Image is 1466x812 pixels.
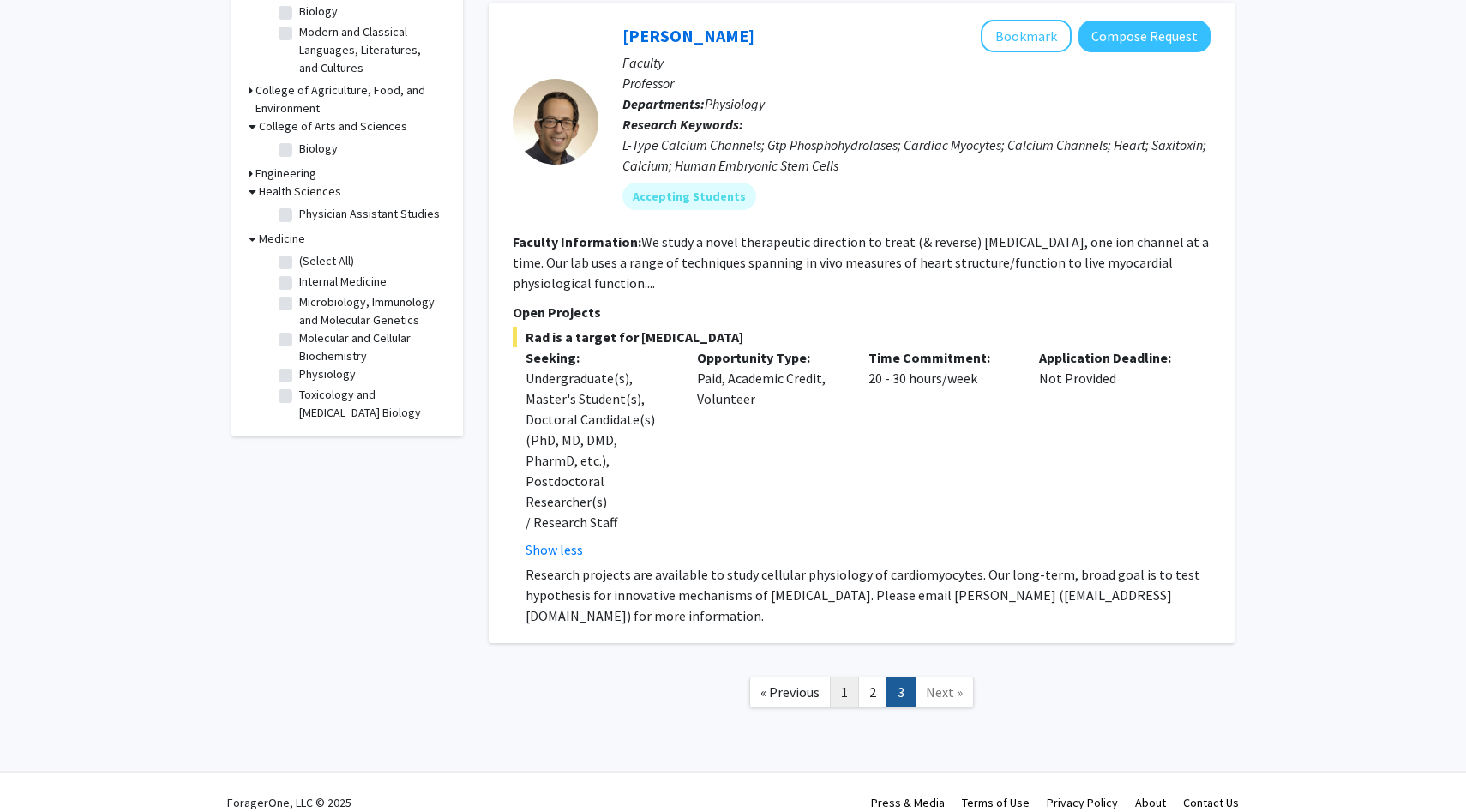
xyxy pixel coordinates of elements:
[526,564,1211,626] p: Research projects are available to study cellular physiology of cardiomyocytes. Our long-term, br...
[858,677,887,707] a: 2
[622,135,1211,176] div: L-Type Calcium Channels; Gtp Phosphohydrolases; Cardiac Myocytes; Calcium Channels; Heart; Saxito...
[915,677,974,707] a: Next Page
[622,52,1211,73] p: Faculty
[299,140,338,158] label: Biology
[513,233,641,250] b: Faculty Information:
[299,3,338,21] label: Biology
[926,683,963,701] span: Next »
[489,660,1235,730] nav: Page navigation
[299,273,387,291] label: Internal Medicine
[622,25,754,46] a: [PERSON_NAME]
[1026,347,1198,560] div: Not Provided
[299,386,442,422] label: Toxicology and [MEDICAL_DATA] Biology
[526,539,583,560] button: Show less
[255,81,446,117] h3: College of Agriculture, Food, and Environment
[684,347,856,560] div: Paid, Academic Credit, Volunteer
[299,365,356,383] label: Physiology
[299,329,442,365] label: Molecular and Cellular Biochemistry
[513,233,1209,292] fg-read-more: We study a novel therapeutic direction to treat (& reverse) [MEDICAL_DATA], one ion channel at a ...
[760,683,820,701] span: « Previous
[299,252,354,270] label: (Select All)
[622,183,756,210] mat-chip: Accepting Students
[513,302,1211,322] p: Open Projects
[13,735,73,799] iframe: Chat
[622,95,705,112] b: Departments:
[299,293,442,329] label: Microbiology, Immunology and Molecular Genetics
[1135,795,1166,810] a: About
[622,73,1211,93] p: Professor
[856,347,1027,560] div: 20 - 30 hours/week
[697,347,843,368] p: Opportunity Type:
[962,795,1030,810] a: Terms of Use
[259,183,341,201] h3: Health Sciences
[526,347,671,368] p: Seeking:
[830,677,859,707] a: 1
[1183,795,1239,810] a: Contact Us
[886,677,916,707] a: 3
[981,20,1072,52] button: Add Jonathan Satin to Bookmarks
[259,117,407,135] h3: College of Arts and Sciences
[705,95,765,112] span: Physiology
[622,116,743,133] b: Research Keywords:
[749,677,831,707] a: Previous
[1039,347,1185,368] p: Application Deadline:
[255,165,316,183] h3: Engineering
[1047,795,1118,810] a: Privacy Policy
[526,368,671,532] div: Undergraduate(s), Master's Student(s), Doctoral Candidate(s) (PhD, MD, DMD, PharmD, etc.), Postdo...
[1078,21,1211,52] button: Compose Request to Jonathan Satin
[871,795,945,810] a: Press & Media
[868,347,1014,368] p: Time Commitment:
[513,327,1211,347] span: Rad is a target for [MEDICAL_DATA]
[299,23,442,77] label: Modern and Classical Languages, Literatures, and Cultures
[299,205,440,223] label: Physician Assistant Studies
[259,230,305,248] h3: Medicine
